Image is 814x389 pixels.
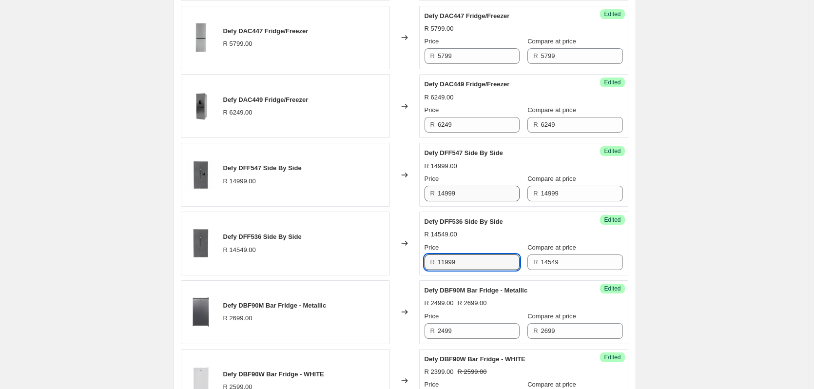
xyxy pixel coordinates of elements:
[425,381,439,388] span: Price
[425,298,454,308] div: R 2499.00
[186,23,215,52] img: DAC447_80x.webp
[425,230,457,239] div: R 14549.00
[604,10,620,18] span: Edited
[604,353,620,361] span: Edited
[425,175,439,182] span: Price
[604,147,620,155] span: Edited
[425,218,503,225] span: Defy DFF536 Side By Side
[425,161,457,171] div: R 14999.00
[425,80,510,88] span: Defy DAC449 Fridge/Freezer
[425,149,503,156] span: Defy DFF547 Side By Side
[223,108,252,117] div: R 6249.00
[527,38,576,45] span: Compare at price
[223,302,327,309] span: Defy DBF90M Bar Fridge - Metallic
[425,106,439,114] span: Price
[186,229,215,258] img: DFF536.1_80x.png
[223,233,302,240] span: Defy DFF536 Side By Side
[223,39,252,49] div: R 5799.00
[533,190,538,197] span: R
[425,93,454,102] div: R 6249.00
[533,52,538,59] span: R
[430,258,435,266] span: R
[223,370,324,378] span: Defy DBF90W Bar Fridge - WHITE
[533,327,538,334] span: R
[430,190,435,197] span: R
[186,160,215,190] img: s-zoom_70428097-3768-49f1-8741-979a6e118e62_80x.webp
[223,245,256,255] div: R 14549.00
[527,175,576,182] span: Compare at price
[425,287,528,294] span: Defy DBF90M Bar Fridge - Metallic
[425,355,525,363] span: Defy DBF90W Bar Fridge - WHITE
[425,38,439,45] span: Price
[223,164,302,172] span: Defy DFF547 Side By Side
[527,381,576,388] span: Compare at price
[458,298,487,308] strike: R 2699.00
[458,367,487,377] strike: R 2599.00
[186,297,215,327] img: DBF90M_80x.webp
[430,327,435,334] span: R
[604,78,620,86] span: Edited
[527,244,576,251] span: Compare at price
[527,312,576,320] span: Compare at price
[430,52,435,59] span: R
[186,92,215,121] img: DAC449_80x.webp
[223,96,309,103] span: Defy DAC449 Fridge/Freezer
[430,121,435,128] span: R
[223,176,256,186] div: R 14999.00
[533,258,538,266] span: R
[425,24,454,34] div: R 5799.00
[425,244,439,251] span: Price
[425,367,454,377] div: R 2399.00
[223,313,252,323] div: R 2699.00
[223,27,309,35] span: Defy DAC447 Fridge/Freezer
[527,106,576,114] span: Compare at price
[604,285,620,292] span: Edited
[533,121,538,128] span: R
[604,216,620,224] span: Edited
[425,12,510,19] span: Defy DAC447 Fridge/Freezer
[425,312,439,320] span: Price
